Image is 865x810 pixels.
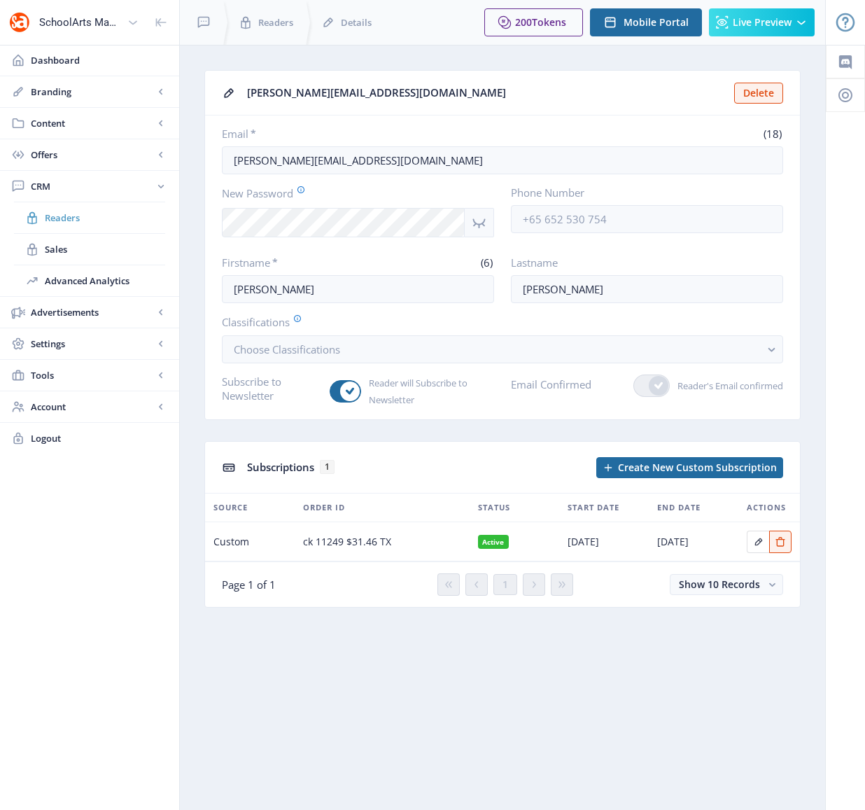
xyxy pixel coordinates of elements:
[222,186,483,201] label: New Password
[31,179,154,193] span: CRM
[624,17,689,28] span: Mobile Portal
[247,82,726,104] div: [PERSON_NAME][EMAIL_ADDRESS][DOMAIN_NAME]
[45,242,165,256] span: Sales
[303,499,345,516] span: Order ID
[769,533,792,547] a: Edit page
[14,202,165,233] a: Readers
[679,578,760,591] span: Show 10 Records
[31,368,154,382] span: Tools
[213,533,249,550] span: Custom
[222,127,497,141] label: Email
[247,460,314,474] span: Subscriptions
[14,234,165,265] a: Sales
[222,335,783,363] button: Choose Classifications
[618,462,777,473] span: Create New Custom Subscription
[511,205,783,233] input: +65 652 530 754
[361,375,494,408] span: Reader will Subscribe to Newsletter
[213,499,248,516] span: Source
[484,8,583,36] button: 200Tokens
[31,85,154,99] span: Branding
[709,8,815,36] button: Live Preview
[747,499,786,516] span: Actions
[670,574,783,595] button: Show 10 Records
[303,533,391,550] span: ck 11249 $31.46 TX
[204,441,801,608] app-collection-view: Subscriptions
[222,146,783,174] input: Enter reader’s email
[747,533,769,547] a: Edit page
[478,535,509,549] nb-badge: Active
[31,148,154,162] span: Offers
[670,377,783,394] span: Reader's Email confirmed
[31,337,154,351] span: Settings
[511,275,783,303] input: Enter reader’s lastname
[31,431,168,445] span: Logout
[479,256,494,270] span: (6)
[465,208,494,237] nb-icon: Show password
[511,256,772,270] label: Lastname
[734,83,783,104] button: Delete
[511,375,591,394] label: Email Confirmed
[222,578,276,592] span: Page 1 of 1
[222,275,494,303] input: Enter reader’s firstname
[502,579,508,590] span: 1
[568,499,619,516] span: Start Date
[31,400,154,414] span: Account
[596,457,783,478] button: Create New Custom Subscription
[8,11,31,34] img: properties.app_icon.png
[733,17,792,28] span: Live Preview
[31,116,154,130] span: Content
[341,15,372,29] span: Details
[39,7,122,38] div: SchoolArts Magazine
[478,499,510,516] span: Status
[511,186,772,200] label: Phone Number
[258,15,293,29] span: Readers
[31,53,168,67] span: Dashboard
[588,457,783,478] a: New page
[568,533,599,550] span: [DATE]
[493,574,517,595] button: 1
[45,211,165,225] span: Readers
[14,265,165,296] a: Advanced Analytics
[657,533,689,550] span: [DATE]
[532,15,566,29] span: Tokens
[590,8,702,36] button: Mobile Portal
[45,274,165,288] span: Advanced Analytics
[657,499,701,516] span: End Date
[234,342,340,356] span: Choose Classifications
[761,127,783,141] span: (18)
[320,460,335,474] span: 1
[222,314,772,330] label: Classifications
[222,256,353,270] label: Firstname
[222,375,318,403] label: Subscribe to Newsletter
[31,305,154,319] span: Advertisements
